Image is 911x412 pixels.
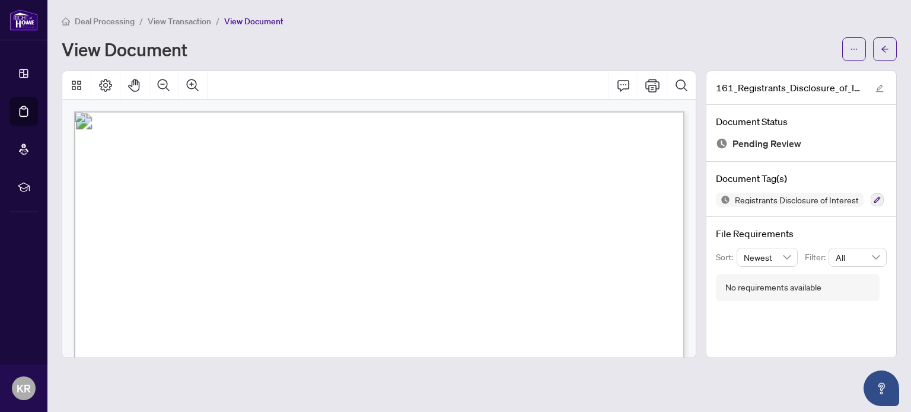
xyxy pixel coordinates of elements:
h4: Document Tag(s) [716,171,887,186]
span: All [836,248,880,266]
span: ellipsis [850,45,858,53]
span: home [62,17,70,25]
h1: View Document [62,40,187,59]
img: logo [9,9,38,31]
span: Deal Processing [75,16,135,27]
span: arrow-left [881,45,889,53]
button: Open asap [864,371,899,406]
span: Newest [744,248,791,266]
span: edit [875,84,884,92]
li: / [139,14,143,28]
span: View Document [224,16,284,27]
img: Document Status [716,138,728,149]
p: Sort: [716,251,737,264]
img: Status Icon [716,193,730,207]
p: Filter: [805,251,829,264]
li: / [216,14,219,28]
span: Registrants Disclosure of Interest [730,196,864,204]
span: View Transaction [148,16,211,27]
div: No requirements available [725,281,821,294]
span: KR [17,380,31,397]
span: 161_Registrants_Disclosure_of_Interest_-_Disposition_of_Property_-_PropTx-[PERSON_NAME] 1.pdf [716,81,864,95]
span: Pending Review [732,136,801,152]
h4: File Requirements [716,226,887,241]
h4: Document Status [716,114,887,129]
